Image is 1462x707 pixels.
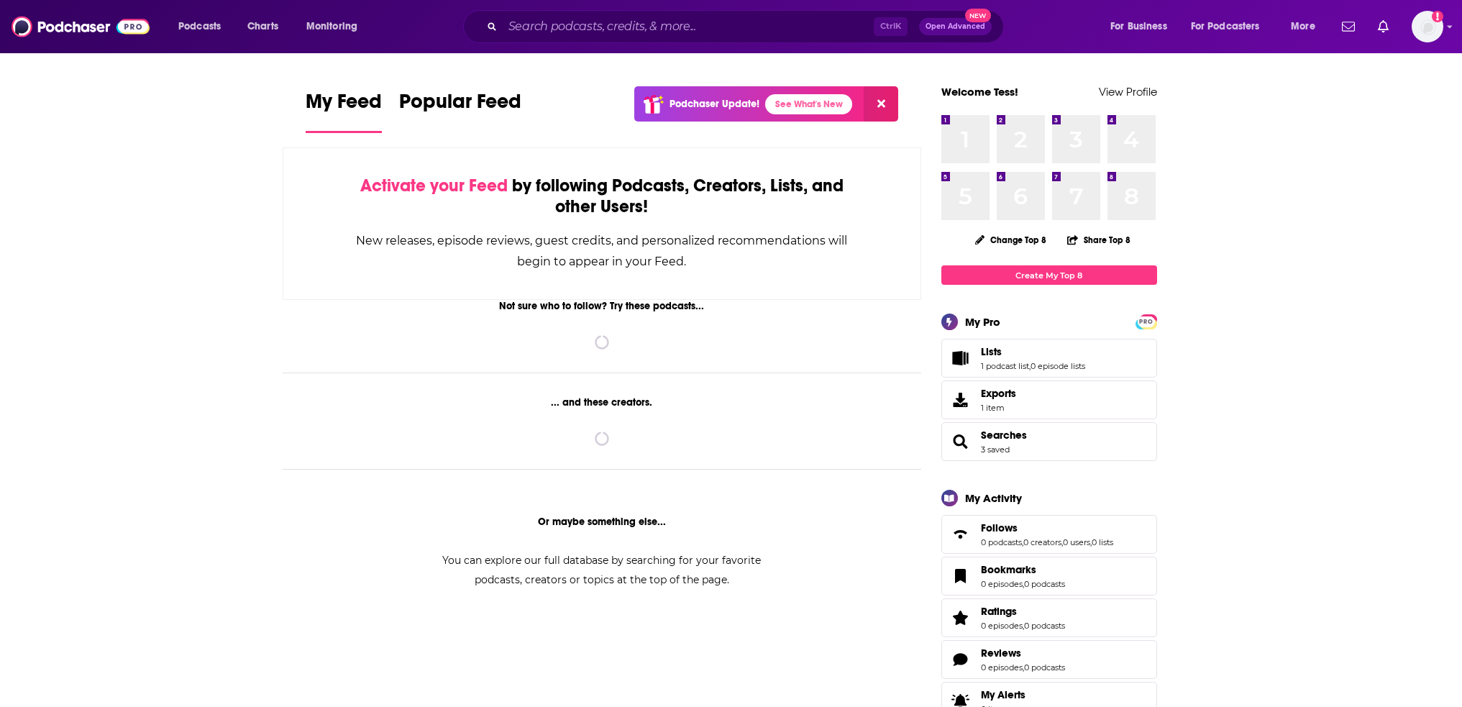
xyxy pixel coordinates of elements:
a: Bookmarks [946,566,975,586]
p: Podchaser Update! [670,98,759,110]
span: Monitoring [306,17,357,37]
span: Bookmarks [941,557,1157,596]
span: Reviews [941,640,1157,679]
span: My Feed [306,89,382,122]
button: open menu [1100,15,1185,38]
svg: Add a profile image [1432,11,1443,22]
button: Change Top 8 [967,231,1056,249]
button: Share Top 8 [1066,226,1131,254]
a: Reviews [946,649,975,670]
a: Follows [946,524,975,544]
a: Charts [238,15,287,38]
span: Ratings [941,598,1157,637]
span: For Business [1110,17,1167,37]
a: 3 saved [981,444,1010,455]
span: Popular Feed [399,89,521,122]
span: Lists [981,345,1002,358]
span: , [1061,537,1063,547]
a: Bookmarks [981,563,1065,576]
span: Activate your Feed [360,175,508,196]
span: Open Advanced [926,23,985,30]
img: Podchaser - Follow, Share and Rate Podcasts [12,13,150,40]
a: 0 episodes [981,662,1023,672]
span: My Alerts [981,688,1025,701]
button: open menu [1281,15,1333,38]
span: Logged in as tessvanden [1412,11,1443,42]
a: Lists [946,348,975,368]
div: Not sure who to follow? Try these podcasts... [283,300,922,312]
div: You can explore our full database by searching for your favorite podcasts, creators or topics at ... [425,551,779,590]
span: Lists [941,339,1157,378]
a: 0 podcasts [1024,579,1065,589]
span: , [1023,662,1024,672]
span: 1 item [981,403,1016,413]
div: by following Podcasts, Creators, Lists, and other Users! [355,175,849,217]
span: New [965,9,991,22]
button: Show profile menu [1412,11,1443,42]
span: , [1022,537,1023,547]
a: Searches [981,429,1027,442]
span: For Podcasters [1191,17,1260,37]
span: , [1023,621,1024,631]
div: My Activity [965,491,1022,505]
a: Ratings [946,608,975,628]
a: 0 podcasts [1024,621,1065,631]
a: View Profile [1099,85,1157,99]
a: Popular Feed [399,89,521,133]
a: PRO [1138,316,1155,327]
a: 0 episode lists [1031,361,1085,371]
span: Ctrl K [874,17,908,36]
div: ... and these creators. [283,396,922,409]
span: Charts [247,17,278,37]
a: 0 users [1063,537,1090,547]
a: Lists [981,345,1085,358]
span: PRO [1138,316,1155,327]
a: 0 episodes [981,579,1023,589]
span: , [1029,361,1031,371]
div: My Pro [965,315,1000,329]
button: open menu [168,15,239,38]
span: Podcasts [178,17,221,37]
a: Welcome Tess! [941,85,1018,99]
span: More [1291,17,1315,37]
span: Exports [981,387,1016,400]
a: See What's New [765,94,852,114]
button: Open AdvancedNew [919,18,992,35]
span: Exports [946,390,975,410]
span: Follows [981,521,1018,534]
span: Ratings [981,605,1017,618]
button: open menu [296,15,376,38]
a: Show notifications dropdown [1336,14,1361,39]
a: Reviews [981,647,1065,660]
span: Searches [941,422,1157,461]
span: Reviews [981,647,1021,660]
div: New releases, episode reviews, guest credits, and personalized recommendations will begin to appe... [355,230,849,272]
a: 1 podcast list [981,361,1029,371]
span: Bookmarks [981,563,1036,576]
span: , [1023,579,1024,589]
a: Ratings [981,605,1065,618]
a: 0 episodes [981,621,1023,631]
a: Searches [946,432,975,452]
img: User Profile [1412,11,1443,42]
div: Or maybe something else... [283,516,922,528]
a: 0 lists [1092,537,1113,547]
a: Create My Top 8 [941,265,1157,285]
a: 0 creators [1023,537,1061,547]
span: Follows [941,515,1157,554]
a: Follows [981,521,1113,534]
input: Search podcasts, credits, & more... [503,15,874,38]
a: 0 podcasts [981,537,1022,547]
a: My Feed [306,89,382,133]
a: 0 podcasts [1024,662,1065,672]
a: Exports [941,380,1157,419]
span: , [1090,537,1092,547]
a: Show notifications dropdown [1372,14,1394,39]
div: Search podcasts, credits, & more... [477,10,1018,43]
button: open menu [1182,15,1281,38]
